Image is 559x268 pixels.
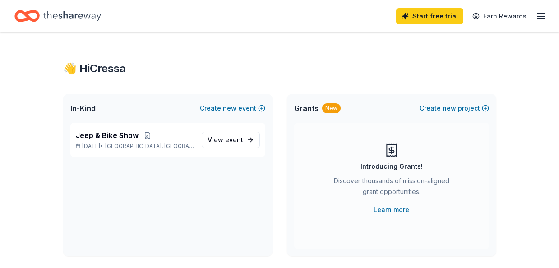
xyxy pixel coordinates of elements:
[374,204,409,215] a: Learn more
[105,143,194,150] span: [GEOGRAPHIC_DATA], [GEOGRAPHIC_DATA]
[76,143,194,150] p: [DATE] •
[294,103,319,114] span: Grants
[14,5,101,27] a: Home
[467,8,532,24] a: Earn Rewards
[420,103,489,114] button: Createnewproject
[443,103,456,114] span: new
[70,103,96,114] span: In-Kind
[223,103,236,114] span: new
[63,61,496,76] div: 👋 Hi Cressa
[208,134,243,145] span: View
[330,176,453,201] div: Discover thousands of mission-aligned grant opportunities.
[322,103,341,113] div: New
[225,136,243,143] span: event
[360,161,423,172] div: Introducing Grants!
[202,132,260,148] a: View event
[396,8,463,24] a: Start free trial
[200,103,265,114] button: Createnewevent
[76,130,139,141] span: Jeep & Bike Show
